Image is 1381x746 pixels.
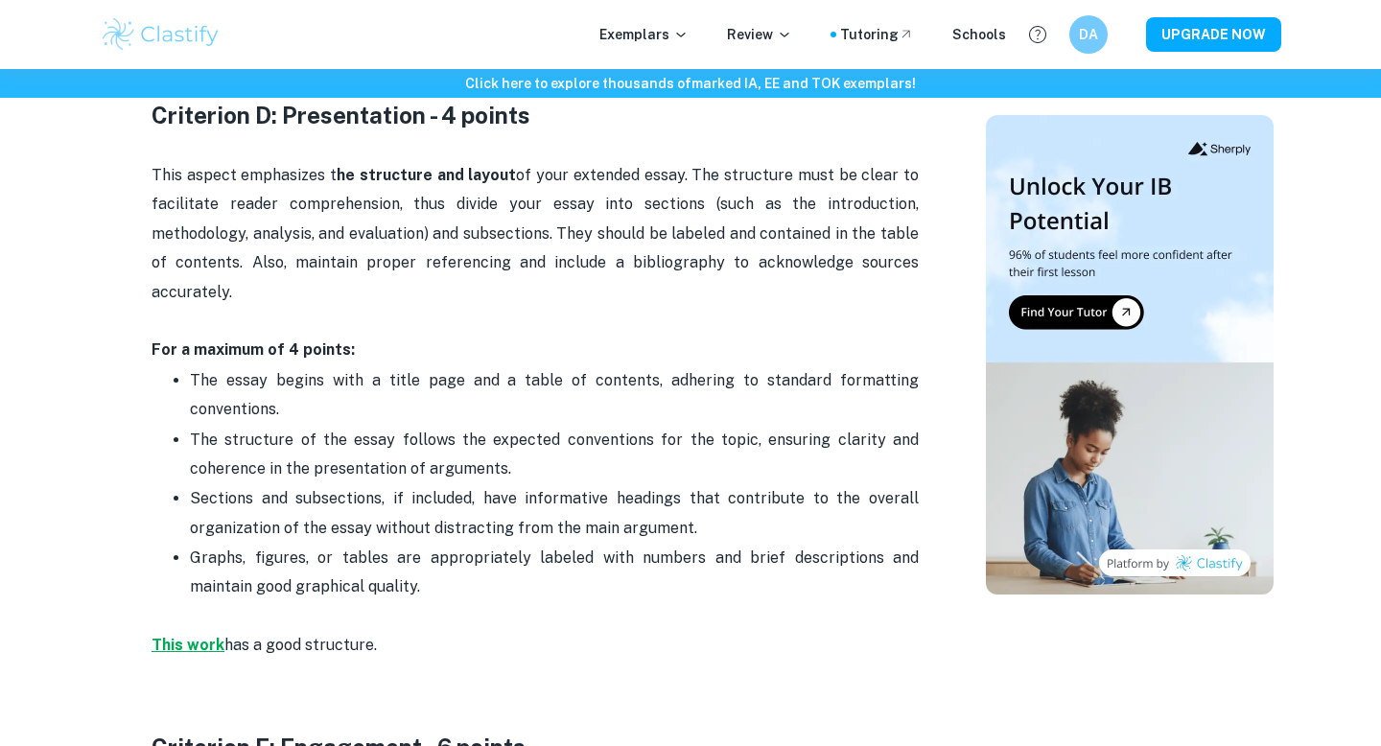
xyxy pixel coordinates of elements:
[727,24,792,45] p: Review
[152,102,530,128] strong: Criterion D: Presentation - 4 points
[190,484,919,543] p: Sections and subsections, if included, have informative headings that contribute to the overall o...
[152,340,355,359] strong: For a maximum of 4 points:
[986,115,1274,594] img: Thumbnail
[337,166,516,184] strong: he structure and layout
[190,366,919,425] p: The essay begins with a title page and a table of contents, adhering to standard formatting conve...
[100,15,222,54] img: Clastify logo
[190,426,919,484] p: The structure of the essay follows the expected conventions for the topic, ensuring clarity and c...
[4,73,1377,94] h6: Click here to explore thousands of marked IA, EE and TOK exemplars !
[952,24,1006,45] a: Schools
[152,636,224,654] a: This work
[599,24,689,45] p: Exemplars
[190,544,919,631] p: Graphs, figures, or tables are appropriately labeled with numbers and brief descriptions and main...
[152,161,919,365] p: This aspect emphasizes t of your extended essay. The structure must be clear to facilitate reader...
[1069,15,1108,54] button: DA
[1078,24,1100,45] h6: DA
[840,24,914,45] a: Tutoring
[152,631,919,660] p: has a good structure.
[1021,18,1054,51] button: Help and Feedback
[1146,17,1281,52] button: UPGRADE NOW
